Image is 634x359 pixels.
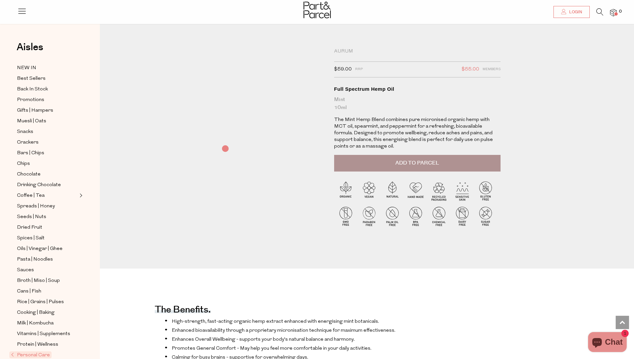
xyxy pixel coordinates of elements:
[17,107,53,115] span: Gifts | Hampers
[17,277,60,285] span: Broth | Miso | Soup
[17,298,78,306] a: Rice | Grains | Pulses
[17,160,30,168] span: Chips
[17,171,41,179] span: Chocolate
[17,223,78,232] a: Dried Fruit
[404,204,427,228] img: P_P-ICONS-Live_Bec_V11_BPA_Free.svg
[427,204,451,228] img: P_P-ICONS-Live_Bec_V11_Chemical_Free.svg
[17,234,45,242] span: Spices | Salt
[17,74,78,83] a: Best Sellers
[355,65,363,74] span: RRP
[17,213,46,221] span: Seeds | Nuts
[17,330,70,338] span: Vitamins | Supplements
[462,65,479,74] span: $55.00
[17,330,78,338] a: Vitamins | Supplements
[567,9,582,15] span: Login
[17,202,78,210] a: Spreads | Honey
[17,298,64,306] span: Rice | Grains | Pulses
[17,149,78,157] a: Bars | Chips
[17,245,63,253] span: Oils | Vinegar | Ghee
[17,309,55,317] span: Cooking | Baking
[334,96,501,112] div: Mint 10ml
[451,179,474,202] img: P_P-ICONS-Live_Bec_V11_Sensitive_Skin.svg
[17,128,78,136] a: Snacks
[17,128,33,136] span: Snacks
[334,86,501,92] div: Full Spectrum Hemp Oil
[17,40,43,55] span: Aisles
[17,96,78,104] a: Promotions
[17,266,78,274] a: Sauces
[165,336,424,342] li: Enhances Overall Wellbeing - supports your body's natural balance and harmony.
[17,202,55,210] span: Spreads | Honey
[17,341,58,349] span: Protein | Wellness
[17,117,46,125] span: Muesli | Oats
[17,319,54,327] span: Milk | Kombucha
[17,85,78,93] a: Back In Stock
[404,179,427,202] img: P_P-ICONS-Live_Bec_V11_Handmade.svg
[17,287,78,296] a: Cans | Fish
[17,96,44,104] span: Promotions
[17,266,34,274] span: Sauces
[11,351,78,359] a: Personal Care
[17,245,78,253] a: Oils | Vinegar | Ghee
[381,179,404,202] img: P_P-ICONS-Live_Bec_V11_Natural.svg
[17,75,46,83] span: Best Sellers
[427,179,451,202] img: P_P-ICONS-Live_Bec_V11_Recycle_Packaging.svg
[334,179,357,202] img: P_P-ICONS-Live_Bec_V11_Organic.svg
[155,308,211,313] h4: The benefits.
[17,106,78,115] a: Gifts | Hampers
[17,192,45,200] span: Coffee | Tea
[17,138,78,147] a: Crackers
[17,181,78,189] a: Drinking Chocolate
[17,181,61,189] span: Drinking Chocolate
[17,149,44,157] span: Bars | Chips
[17,224,42,232] span: Dried Fruit
[17,308,78,317] a: Cooking | Baking
[17,191,78,200] a: Coffee | Tea
[17,256,53,264] span: Pasta | Noodles
[17,64,36,72] span: NEW IN
[17,160,78,168] a: Chips
[165,327,424,333] li: Enhanced bioavailability through a proprietary micronisation technique for maximum effectiveness.
[474,204,497,228] img: P_P-ICONS-Live_Bec_V11_Sugar_Free.svg
[17,340,78,349] a: Protein | Wellness
[304,2,331,18] img: Part&Parcel
[17,117,78,125] a: Muesli | Oats
[357,179,381,202] img: P_P-ICONS-Live_Bec_V11_Vegan.svg
[474,179,497,202] img: P_P-ICONS-Live_Bec_V11_Gluten_Free.svg
[9,351,52,358] span: Personal Care
[17,42,43,59] a: Aisles
[334,204,357,228] img: P_P-ICONS-Live_Bec_V11_GMO_Free.svg
[483,65,501,74] span: Members
[395,159,439,167] span: Add to Parcel
[381,204,404,228] img: P_P-ICONS-Live_Bec_V11_Palm_Oil_Free.svg
[451,204,474,228] img: P_P-ICONS-Live_Bec_V11_Dairy_Free.svg
[334,65,352,74] span: $59.00
[165,318,424,324] li: High-strength, fast-acting organic hemp extract enhanced with energising mint botanicals.
[78,191,83,199] button: Expand/Collapse Coffee | Tea
[610,9,617,16] a: 0
[17,234,78,242] a: Spices | Salt
[17,319,78,327] a: Milk | Kombucha
[334,48,501,55] div: Aurum
[17,213,78,221] a: Seeds | Nuts
[17,255,78,264] a: Pasta | Noodles
[17,277,78,285] a: Broth | Miso | Soup
[334,155,501,172] button: Add to Parcel
[553,6,590,18] a: Login
[17,64,78,72] a: NEW IN
[334,117,501,150] p: The Mint Hemp Blend combines pure micronised organic hemp with MCT oil, spearmint, and peppermint...
[17,170,78,179] a: Chocolate
[357,204,381,228] img: P_P-ICONS-Live_Bec_V11_Paraben_Free.svg
[586,332,629,354] inbox-online-store-chat: Shopify online store chat
[617,9,623,15] span: 0
[17,139,39,147] span: Crackers
[17,288,41,296] span: Cans | Fish
[17,85,48,93] span: Back In Stock
[165,345,424,351] li: Promotes General Comfort - May help you feel more comfortable in your daily activities.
